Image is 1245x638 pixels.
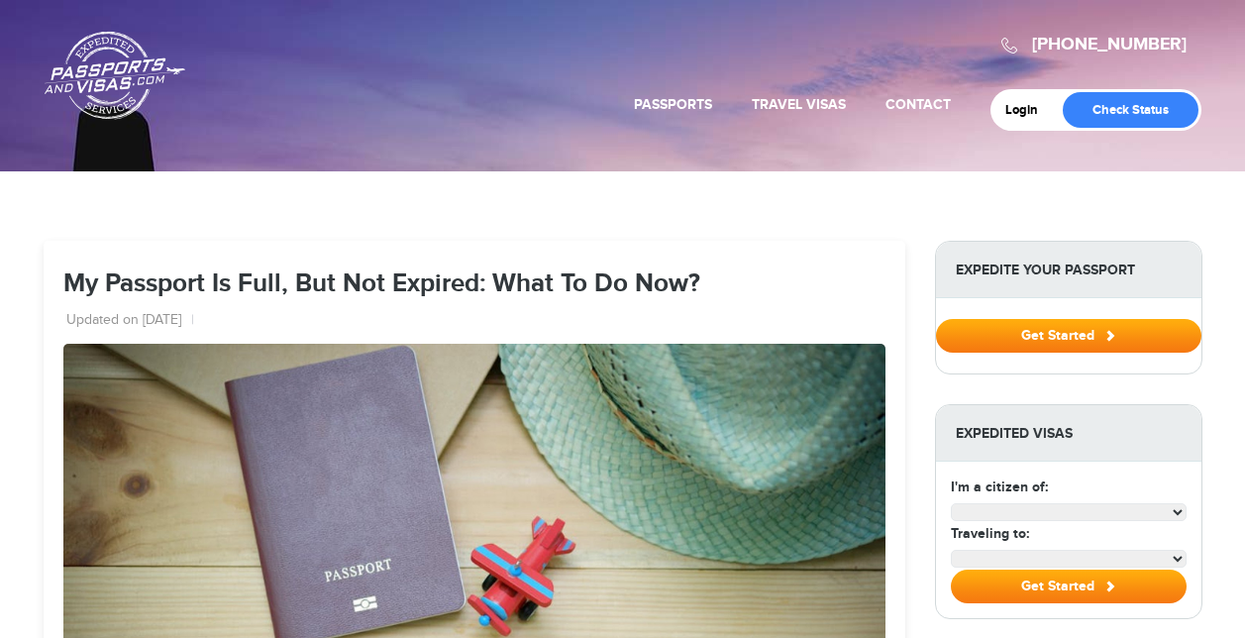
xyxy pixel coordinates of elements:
[951,570,1187,603] button: Get Started
[936,319,1201,353] button: Get Started
[752,96,846,113] a: Travel Visas
[66,311,194,331] li: Updated on [DATE]
[885,96,951,113] a: Contact
[1063,92,1198,128] a: Check Status
[634,96,712,113] a: Passports
[1032,34,1187,55] a: [PHONE_NUMBER]
[951,523,1029,544] label: Traveling to:
[936,405,1201,462] strong: Expedited Visas
[1005,102,1052,118] a: Login
[936,242,1201,298] strong: Expedite Your Passport
[45,31,185,120] a: Passports & [DOMAIN_NAME]
[951,477,1048,497] label: I'm a citizen of:
[936,327,1201,343] a: Get Started
[63,270,885,299] h1: My Passport Is Full, But Not Expired: What To Do Now?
